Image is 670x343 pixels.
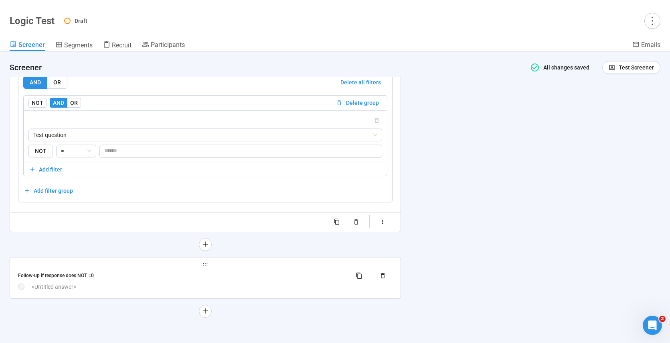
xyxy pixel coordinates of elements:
[334,76,387,89] button: Delete all filters
[142,41,185,50] a: Participants
[53,100,64,106] span: AND
[10,41,45,51] a: Screener
[112,41,132,49] span: Recruit
[644,13,660,29] button: more
[18,262,393,267] span: holder
[659,316,666,322] span: 2
[103,41,132,51] a: Recruit
[340,78,381,87] span: Delete all filters
[151,41,185,49] span: Participants
[53,79,61,86] span: OR
[18,41,45,49] span: Screener
[39,165,62,174] span: Add filter
[75,18,87,24] span: Draft
[18,272,345,280] div: Follow-up if response does NOT =0
[10,257,401,299] div: holderFollow-up if response does NOT =0<Untitled answer>
[202,241,208,247] span: plus
[30,79,41,86] span: AND
[641,41,660,49] span: Emails
[10,62,519,73] h4: Screener
[199,305,212,318] button: plus
[33,129,377,141] span: Test question
[55,41,93,51] a: Segments
[540,64,590,71] span: All changes saved
[602,61,660,74] button: Test Screener
[23,184,73,197] button: Add filter group
[70,100,78,106] span: OR
[64,41,93,49] span: Segments
[34,186,73,195] span: Add filter group
[202,308,208,314] span: plus
[333,98,382,108] button: Delete group
[61,145,91,157] span: =
[10,15,55,27] h1: Logic Test
[619,63,654,72] span: Test Screener
[647,15,658,26] span: more
[346,98,379,107] span: Delete group
[24,163,387,176] button: Add filter
[632,41,660,50] a: Emails
[643,316,662,335] iframe: Intercom live chat
[32,282,393,291] div: <Untitled answer>
[199,238,212,251] button: plus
